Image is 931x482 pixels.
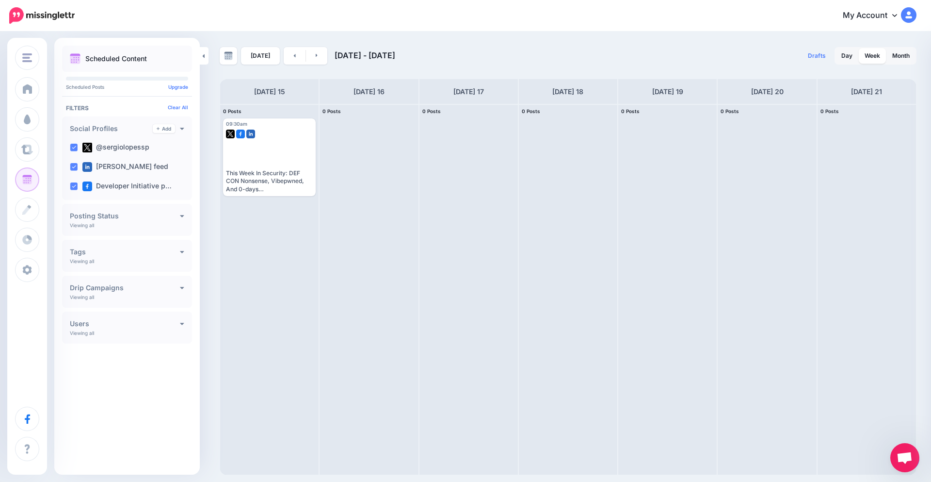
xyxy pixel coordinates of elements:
[621,108,640,114] span: 0 Posts
[453,86,484,98] h4: [DATE] 17
[66,84,188,89] p: Scheduled Posts
[66,104,188,112] h4: Filters
[70,330,94,336] p: Viewing all
[70,258,94,264] p: Viewing all
[82,143,92,152] img: twitter-square.png
[224,51,233,60] img: calendar-grey-darker.png
[851,86,882,98] h4: [DATE] 21
[241,47,280,65] a: [DATE]
[82,143,149,152] label: @sergiolopessp
[721,108,739,114] span: 0 Posts
[70,284,180,291] h4: Drip Campaigns
[236,130,245,138] img: facebook-square.png
[522,108,540,114] span: 0 Posts
[168,84,188,90] a: Upgrade
[751,86,784,98] h4: [DATE] 20
[552,86,583,98] h4: [DATE] 18
[70,294,94,300] p: Viewing all
[890,443,919,472] a: Open chat
[246,130,255,138] img: linkedin-square.png
[226,130,235,138] img: twitter-square.png
[223,108,241,114] span: 0 Posts
[652,86,683,98] h4: [DATE] 19
[820,108,839,114] span: 0 Posts
[254,86,285,98] h4: [DATE] 15
[70,320,180,327] h4: Users
[226,121,247,127] span: 09:30am
[70,213,180,219] h4: Posting Status
[353,86,385,98] h4: [DATE] 16
[82,182,92,191] img: facebook-square.png
[82,162,92,172] img: linkedin-square.png
[808,53,826,59] span: Drafts
[70,222,94,228] p: Viewing all
[859,48,886,64] a: Week
[9,7,75,24] img: Missinglettr
[335,50,395,60] span: [DATE] - [DATE]
[835,48,858,64] a: Day
[833,4,916,28] a: My Account
[802,47,832,65] a: Drafts
[70,249,180,255] h4: Tags
[226,169,313,193] div: This Week In Security: DEF CON Nonsense, Vibepwned, And 0-days [URL][DOMAIN_NAME]
[153,124,175,133] a: Add
[85,55,147,62] p: Scheduled Content
[82,182,172,191] label: Developer Initiative p…
[70,125,153,132] h4: Social Profiles
[322,108,341,114] span: 0 Posts
[422,108,441,114] span: 0 Posts
[82,162,168,172] label: [PERSON_NAME] feed
[168,104,188,110] a: Clear All
[22,53,32,62] img: menu.png
[70,53,80,64] img: calendar.png
[886,48,915,64] a: Month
